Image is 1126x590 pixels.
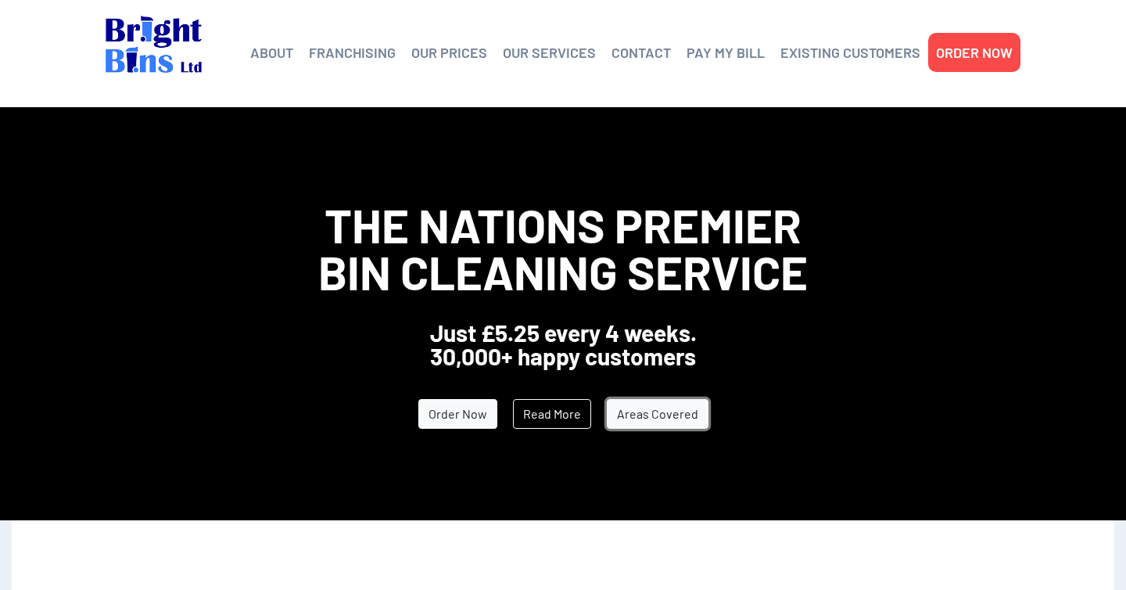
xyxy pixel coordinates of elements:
a: OUR SERVICES [503,41,596,64]
a: Areas Covered [607,399,708,429]
a: ABOUT [250,41,293,64]
a: OUR PRICES [411,41,487,64]
a: ORDER NOW [936,41,1013,64]
a: FRANCHISING [309,41,396,64]
a: Order Now [418,399,497,429]
a: PAY MY BILL [687,41,765,64]
span: The Nations Premier Bin Cleaning Service [318,196,808,300]
a: Read More [513,399,591,429]
a: EXISTING CUSTOMERS [780,41,920,64]
a: CONTACT [611,41,671,64]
